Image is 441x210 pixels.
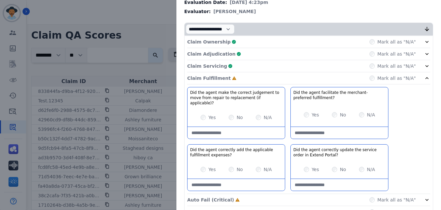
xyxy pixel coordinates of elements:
label: N/A [367,112,375,118]
h3: Did the agent correctly add the applicable fulfillment expenses? [190,147,282,158]
label: N/A [264,166,272,173]
label: Mark all as "N/A" [377,39,416,45]
p: Claim Fulfillment [187,75,231,81]
p: Claim Adjudication [187,51,236,57]
label: No [340,112,346,118]
h3: Did the agent facilitate the merchant-preferred fulfillment? [293,90,385,100]
label: N/A [367,166,375,173]
label: No [237,114,243,121]
div: Evaluator: [184,8,433,15]
label: Mark all as "N/A" [377,51,416,57]
span: [PERSON_NAME] [213,8,256,15]
p: Auto Fail (Critical) [187,197,234,203]
label: No [340,166,346,173]
label: Mark all as "N/A" [377,197,416,203]
label: Yes [208,166,216,173]
label: Yes [208,114,216,121]
h3: Did the agent correctly update the service order in Extend Portal? [293,147,385,158]
label: No [237,166,243,173]
label: Mark all as "N/A" [377,63,416,69]
label: N/A [264,114,272,121]
p: Claim Servicing [187,63,227,69]
label: Mark all as "N/A" [377,75,416,81]
label: Yes [312,112,319,118]
p: Claim Ownership [187,39,231,45]
label: Yes [312,166,319,173]
h3: Did the agent make the correct judgement to move from repair to replacement (if applicable)? [190,90,282,106]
